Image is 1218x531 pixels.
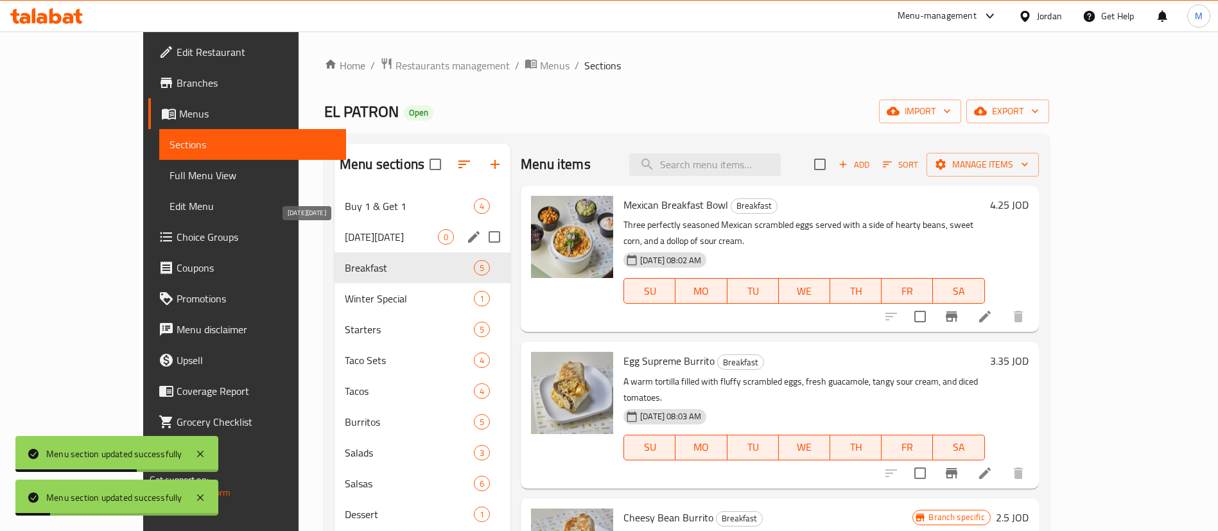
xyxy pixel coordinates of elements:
div: Tacos [345,383,474,399]
p: A warm tortilla filled with fluffy scrambled eggs, fresh guacamole, tangy sour cream, and diced t... [623,374,984,406]
div: items [474,445,490,460]
span: Coupons [177,260,336,275]
button: Sort [880,155,921,175]
span: Mexican Breakfast Bowl [623,195,728,214]
div: Winter Special1 [335,283,510,314]
span: Sort [883,157,918,172]
button: edit [464,227,483,247]
div: Menu section updated successfully [46,491,182,505]
span: 5 [474,262,489,274]
nav: breadcrumb [324,57,1049,74]
span: Menus [179,106,336,121]
li: / [575,58,579,73]
a: Grocery Checklist [148,406,347,437]
span: Dessert [345,507,474,522]
div: Starters5 [335,314,510,345]
span: Branches [177,75,336,91]
span: Full Menu View [170,168,336,183]
span: 1 [474,509,489,521]
div: Tacos4 [335,376,510,406]
span: Add item [833,155,874,175]
a: Coverage Report [148,376,347,406]
button: Add section [480,149,510,180]
a: Menus [148,98,347,129]
a: Sections [159,129,347,160]
span: Select to update [907,460,934,487]
span: Sort items [874,155,927,175]
img: Egg Supreme Burrito [531,352,613,434]
button: TH [830,435,882,460]
img: Mexican Breakfast Bowl [531,196,613,278]
a: Edit menu item [977,309,993,324]
div: items [474,353,490,368]
span: SU [629,282,670,300]
a: Edit Restaurant [148,37,347,67]
span: Menus [540,58,570,73]
span: Breakfast [718,355,763,370]
span: TU [733,438,774,457]
span: Winter Special [345,291,474,306]
div: items [474,507,490,522]
button: delete [1003,458,1034,489]
span: Upsell [177,353,336,368]
div: items [474,260,490,275]
div: Dessert1 [335,499,510,530]
span: Starters [345,322,474,337]
span: SU [629,438,670,457]
span: MO [681,282,722,300]
a: Edit Menu [159,191,347,222]
input: search [629,153,781,176]
a: Coupons [148,252,347,283]
span: 0 [439,231,453,243]
div: Salsas6 [335,468,510,499]
span: WE [784,438,825,457]
button: SU [623,278,675,304]
span: Sort sections [449,149,480,180]
button: MO [675,278,727,304]
li: / [370,58,375,73]
span: Choice Groups [177,229,336,245]
span: Edit Restaurant [177,44,336,60]
span: Open [404,107,433,118]
button: Add [833,155,874,175]
span: MO [681,438,722,457]
span: FR [887,438,928,457]
span: 3 [474,447,489,459]
div: Buy 1 & Get 14 [335,191,510,222]
button: Manage items [927,153,1039,177]
span: FR [887,282,928,300]
span: SA [938,438,979,457]
button: MO [675,435,727,460]
div: Menu section updated successfully [46,447,182,461]
div: items [474,414,490,430]
span: Restaurants management [396,58,510,73]
span: TH [835,438,876,457]
span: Promotions [177,291,336,306]
h2: Menu sections [340,155,424,174]
span: [DATE] 08:03 AM [635,410,706,422]
a: Edit menu item [977,466,993,481]
span: Sections [584,58,621,73]
p: Three perfectly seasoned Mexican scrambled eggs served with a side of hearty beans, sweet corn, a... [623,217,984,249]
span: Select section [806,151,833,178]
span: Egg Supreme Burrito [623,351,715,370]
span: M [1195,9,1203,23]
a: Upsell [148,345,347,376]
button: TU [727,435,779,460]
a: Menus [525,57,570,74]
button: import [879,100,961,123]
span: SA [938,282,979,300]
div: Breakfast [731,198,778,214]
span: Cheesy Bean Burrito [623,508,713,527]
span: Burritos [345,414,474,430]
div: items [474,322,490,337]
a: Restaurants management [380,57,510,74]
button: TU [727,278,779,304]
span: Edit Menu [170,198,336,214]
h6: 3.35 JOD [990,352,1029,370]
div: items [474,198,490,214]
button: SA [933,435,984,460]
span: Breakfast [717,511,762,526]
